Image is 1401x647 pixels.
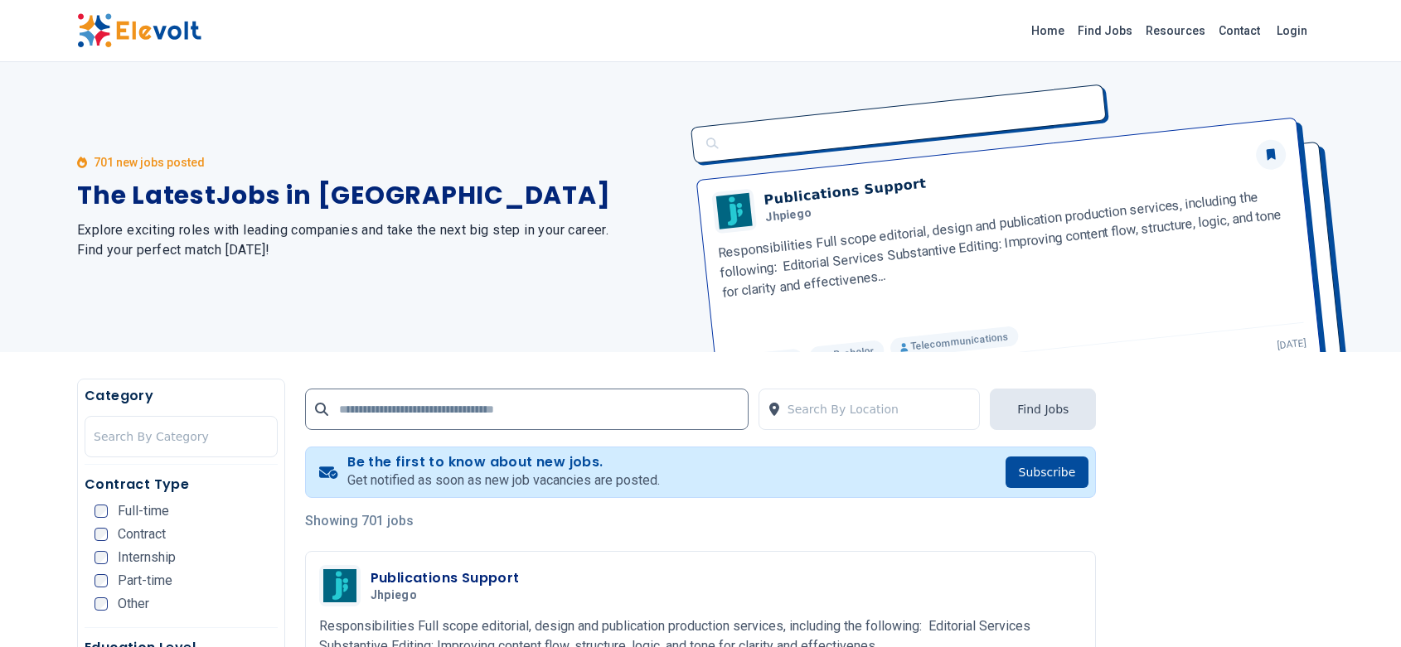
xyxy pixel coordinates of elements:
a: Contact [1212,17,1267,44]
span: Other [118,597,149,611]
img: Elevolt [77,13,201,48]
input: Internship [95,551,108,564]
input: Part-time [95,574,108,587]
span: Contract [118,528,166,541]
h1: The Latest Jobs in [GEOGRAPHIC_DATA] [77,181,681,210]
h2: Explore exciting roles with leading companies and take the next big step in your career. Find you... [77,220,681,260]
h3: Publications Support [371,568,520,588]
button: Find Jobs [990,389,1096,430]
input: Contract [95,528,108,541]
p: Get notified as soon as new job vacancies are posted. [347,471,660,490]
span: Part-time [118,574,172,587]
button: Subscribe [1006,456,1089,488]
input: Full-time [95,505,108,518]
img: Jhpiego [323,569,356,602]
span: Internship [118,551,176,564]
a: Login [1267,14,1317,47]
span: Jhpiego [371,588,417,603]
p: 701 new jobs posted [94,154,205,171]
span: Full-time [118,505,169,518]
h5: Contract Type [85,475,278,495]
p: Showing 701 jobs [305,511,1097,531]
h4: Be the first to know about new jobs. [347,454,660,471]
a: Resources [1139,17,1212,44]
a: Home [1025,17,1071,44]
a: Find Jobs [1071,17,1139,44]
input: Other [95,597,108,611]
h5: Category [85,386,278,406]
